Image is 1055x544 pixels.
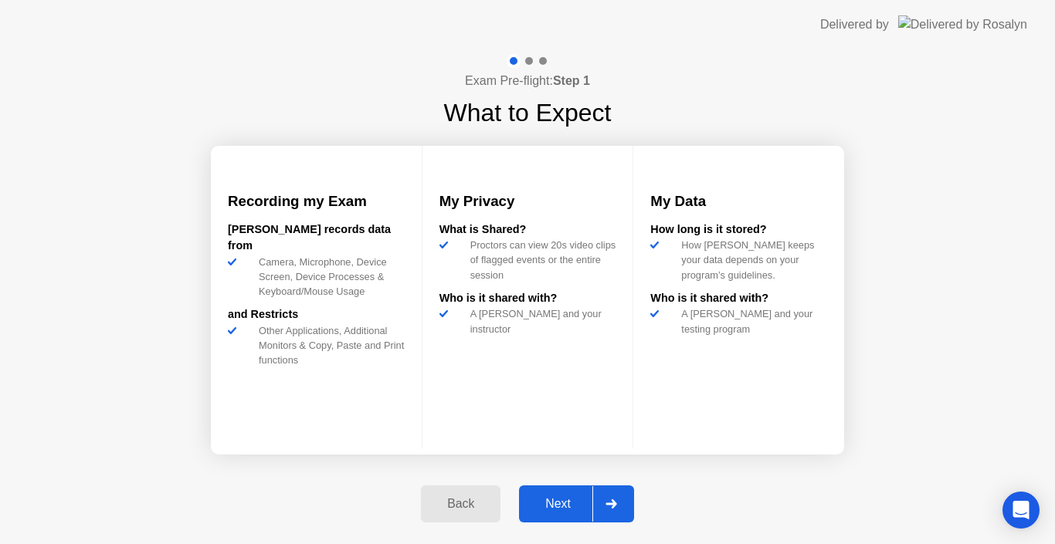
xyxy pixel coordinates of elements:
div: Proctors can view 20s video clips of flagged events or the entire session [464,238,616,282]
div: Next [524,497,592,511]
div: and Restricts [228,306,405,323]
button: Next [519,485,634,522]
button: Back [421,485,500,522]
div: [PERSON_NAME] records data from [228,221,405,255]
h3: My Privacy [439,191,616,212]
div: How [PERSON_NAME] keeps your data depends on your program’s guidelines. [675,238,827,282]
div: A [PERSON_NAME] and your testing program [675,306,827,336]
div: Camera, Microphone, Device Screen, Device Processes & Keyboard/Mouse Usage [253,255,405,299]
div: What is Shared? [439,221,616,238]
div: Other Applications, Additional Monitors & Copy, Paste and Print functions [253,323,405,368]
h3: My Data [650,191,827,212]
div: Who is it shared with? [439,290,616,307]
div: A [PERSON_NAME] and your instructor [464,306,616,336]
div: Back [426,497,496,511]
h3: Recording my Exam [228,191,405,212]
img: Delivered by Rosalyn [898,15,1027,33]
div: Who is it shared with? [650,290,827,307]
div: Open Intercom Messenger [1002,492,1040,529]
h1: What to Expect [444,94,612,131]
div: Delivered by [820,15,889,34]
h4: Exam Pre-flight: [465,72,590,90]
div: How long is it stored? [650,221,827,238]
b: Step 1 [553,74,590,87]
